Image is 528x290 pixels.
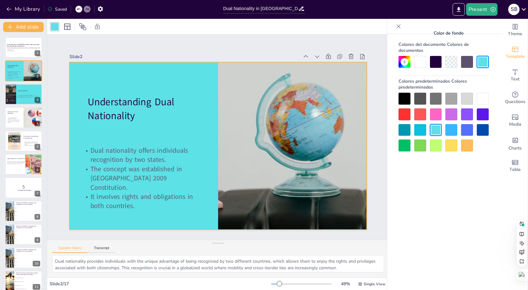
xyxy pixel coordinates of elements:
font: Colores predeterminados [399,78,450,84]
div: Layout [62,22,72,32]
font: Colores del documento [399,41,446,47]
div: Add charts and graphs [503,132,528,155]
span: 2005 [15,207,42,208]
p: It involves rights and obligations in both countries. [7,77,21,79]
input: Insert title [223,4,298,13]
p: Political rights of dual nationals are debated. [24,142,40,145]
p: It benefits transnational families. [7,120,21,121]
p: Legal Framework [18,90,42,92]
div: Add text boxes [503,64,528,87]
div: 1 [35,50,40,56]
button: Speaker Notes [52,246,88,253]
div: Add images, graphics, shapes or video [503,109,528,132]
span: 2009 [15,234,42,235]
p: Rights and obligations are defined by law. [17,97,41,98]
div: Slide 2 / 17 [50,281,271,287]
p: The concept was established in [GEOGRAPHIC_DATA] 2009 Constitution. [82,164,201,192]
p: Dual nationality offers individuals recognition by two states. [7,71,21,73]
p: Foreign companies must comply with local laws. [6,162,39,163]
font: Color de fondo [434,30,464,36]
p: Controversies Surrounding Dual Nationality [24,135,40,139]
button: Transcript [88,246,116,253]
p: Conflicts of interest may arise. [24,145,40,146]
p: Legal Aspects for Juridical Persons [7,158,41,160]
span: 2012 [15,261,42,262]
strong: Get Ready for the Quiz! [18,189,31,191]
p: Dual nationality supports international mobility. [7,117,21,119]
p: It involves rights and obligations in both countries. [82,192,201,211]
span: Charts [509,145,522,152]
font: Color de fondo [434,14,464,20]
div: Saved [47,6,67,12]
div: https://cdn.sendsteps.com/images/logo/sendsteps_logo_white.pnghttps://cdn.sendsteps.com/images/lo... [5,107,42,128]
span: Single View [364,282,385,287]
p: Which law allows naturalization without renouncing original nationality? [16,272,40,276]
p: It enhances Bolivia's diplomatic relations. [7,121,21,123]
span: 2012 [15,238,42,239]
p: Legal framework protects national interests. [6,163,39,164]
div: https://cdn.sendsteps.com/images/logo/sendsteps_logo_white.pnghttps://cdn.sendsteps.com/images/lo... [5,37,42,58]
p: General Migration Law No. 370 facilitates naturalization. [17,96,41,97]
span: Template [506,53,525,60]
span: Theme [508,30,522,37]
div: Add ready made slides [503,41,528,64]
textarea: Dual nationality provides individuals with the unique advantage of being recognized by two differ... [52,255,384,272]
div: S B [508,4,520,15]
button: My Library [5,4,43,14]
div: 49 % [338,281,353,287]
div: 5 [35,144,40,150]
div: 8 [35,214,40,220]
div: Get real-time input from your audience [503,87,528,109]
div: 10 [5,247,42,268]
div: 9 [5,224,42,245]
p: What year did Bolivia recognize dual nationality in its Constitution? [16,202,40,205]
p: Understanding Dual Nationality [88,95,206,123]
font: Colores de documentos [399,41,469,53]
div: 11 [33,284,40,290]
p: Dual nationality offers individuals recognition by two states. [82,146,201,165]
div: 7 [5,177,42,198]
button: Export to PowerPoint [453,3,465,16]
div: 7 [35,191,40,196]
strong: Dual Nationality in [GEOGRAPHIC_DATA]: Legal Framework and Constitutional Foundations [7,44,40,47]
div: Add a table [503,155,528,177]
span: 2015 [15,265,42,266]
p: What year did Bolivia recognize dual nationality in its Constitution? [16,225,40,229]
p: Nationality for companies is based on incorporation. [6,161,39,162]
p: This presentation explores the concept of dual nationality in [GEOGRAPHIC_DATA], its legal framew... [7,47,40,50]
div: 10 [33,261,40,266]
div: Slide 2 [69,54,299,60]
p: The concept was established in [GEOGRAPHIC_DATA] 2009 Constitution. [7,73,21,77]
span: 2015 [15,218,42,219]
div: Change the overall theme [503,19,528,41]
span: Media [509,121,521,128]
div: https://cdn.sendsteps.com/images/logo/sendsteps_logo_white.pnghttps://cdn.sendsteps.com/images/lo... [5,154,42,175]
div: 6 [35,167,40,173]
div: 9 [35,237,40,243]
button: Add slide [3,22,44,32]
p: 5 [7,183,40,190]
button: S B [508,3,520,16]
p: What year did Bolivia recognize dual nationality in its Constitution? [16,249,40,252]
p: Understanding Dual Nationality [7,64,22,68]
span: Table [509,166,521,173]
span: 2009 [15,211,42,212]
span: 2005 [15,254,42,255]
div: 2 [35,74,40,79]
span: General Migration Law No. 370 [15,281,42,282]
span: Constitution of [GEOGRAPHIC_DATA] [15,288,42,289]
span: Immigration Law No. 123 [15,285,42,286]
span: General Migration Law No. 300 [15,277,42,278]
button: Present [466,3,498,16]
span: Position [79,23,86,30]
div: 4 [35,121,40,126]
p: Generated with [URL] [7,50,40,52]
span: 2015 [15,242,42,243]
div: https://cdn.sendsteps.com/images/logo/sendsteps_logo_white.pnghttps://cdn.sendsteps.com/images/lo... [5,84,42,105]
span: Questions [505,98,525,105]
p: Importance of Dual Nationality [8,111,22,114]
div: https://cdn.sendsteps.com/images/logo/sendsteps_logo_white.pnghttps://cdn.sendsteps.com/images/lo... [5,131,42,151]
p: National loyalty is often questioned. [24,141,40,142]
div: https://cdn.sendsteps.com/images/logo/sendsteps_logo_white.pnghttps://cdn.sendsteps.com/images/lo... [5,60,42,81]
